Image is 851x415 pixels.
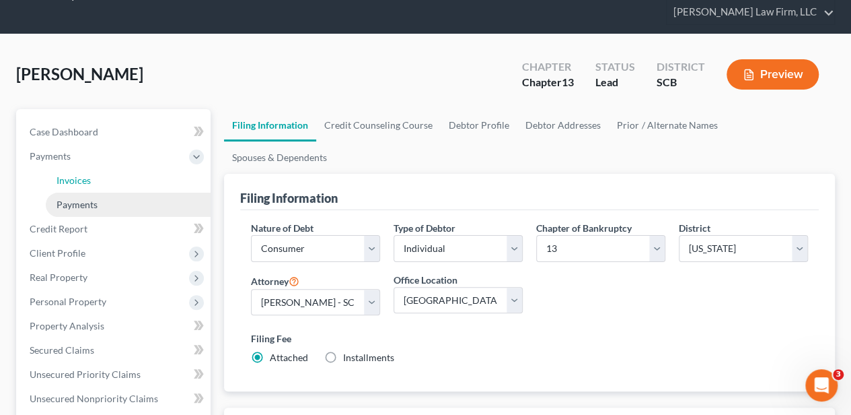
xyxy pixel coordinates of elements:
label: District [679,221,710,235]
a: Case Dashboard [19,120,211,144]
a: Property Analysis [19,314,211,338]
div: Status [595,59,635,75]
div: SCB [657,75,705,90]
span: Client Profile [30,247,85,259]
a: Credit Counseling Course [316,109,441,141]
label: Office Location [394,273,457,287]
a: Invoices [46,168,211,193]
iframe: Intercom live chat [805,369,838,402]
span: Payments [30,150,71,162]
a: Spouses & Dependents [224,141,335,174]
label: Chapter of Bankruptcy [536,221,632,235]
label: Attorney [251,273,299,289]
button: Preview [727,59,819,90]
span: Credit Report [30,223,87,234]
label: Filing Fee [251,331,808,346]
a: Filing Information [224,109,316,141]
a: Payments [46,193,211,217]
span: Property Analysis [30,320,104,331]
div: Chapter [522,75,574,90]
span: Case Dashboard [30,126,98,137]
span: 13 [562,75,574,88]
a: Debtor Addresses [517,109,609,141]
span: Installments [343,352,394,363]
a: Credit Report [19,217,211,241]
span: 3 [833,369,844,380]
a: Unsecured Priority Claims [19,362,211,387]
a: Prior / Alternate Names [609,109,725,141]
label: Nature of Debt [251,221,313,235]
span: Unsecured Nonpriority Claims [30,393,158,404]
a: Debtor Profile [441,109,517,141]
div: Lead [595,75,635,90]
span: Invoices [57,174,91,186]
a: Unsecured Nonpriority Claims [19,387,211,411]
span: Personal Property [30,296,106,307]
span: Real Property [30,272,87,283]
span: Attached [270,352,308,363]
a: Secured Claims [19,338,211,362]
div: Filing Information [240,190,338,206]
span: Unsecured Priority Claims [30,369,141,380]
label: Type of Debtor [394,221,455,235]
span: [PERSON_NAME] [16,64,143,84]
span: Payments [57,199,98,210]
span: Secured Claims [30,344,94,356]
div: District [657,59,705,75]
div: Chapter [522,59,574,75]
